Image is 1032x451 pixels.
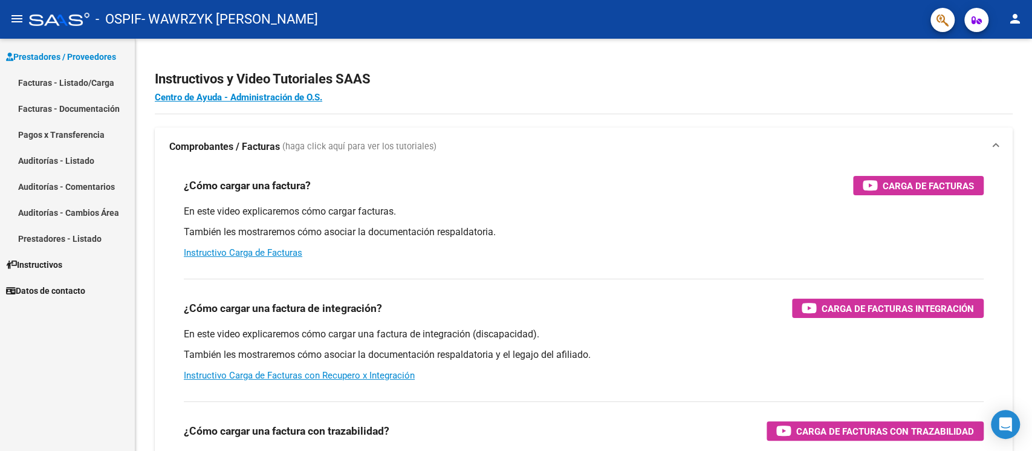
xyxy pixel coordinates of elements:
div: Open Intercom Messenger [991,410,1020,439]
span: Datos de contacto [6,284,85,297]
button: Carga de Facturas Integración [792,299,984,318]
p: En este video explicaremos cómo cargar facturas. [184,205,984,218]
h3: ¿Cómo cargar una factura de integración? [184,300,382,317]
button: Carga de Facturas con Trazabilidad [767,421,984,441]
a: Instructivo Carga de Facturas [184,247,302,258]
span: (haga click aquí para ver los tutoriales) [282,140,436,154]
h3: ¿Cómo cargar una factura con trazabilidad? [184,423,389,440]
strong: Comprobantes / Facturas [169,140,280,154]
a: Instructivo Carga de Facturas con Recupero x Integración [184,370,415,381]
span: Carga de Facturas Integración [822,301,974,316]
p: En este video explicaremos cómo cargar una factura de integración (discapacidad). [184,328,984,341]
button: Carga de Facturas [853,176,984,195]
h2: Instructivos y Video Tutoriales SAAS [155,68,1013,91]
mat-expansion-panel-header: Comprobantes / Facturas (haga click aquí para ver los tutoriales) [155,128,1013,166]
span: Prestadores / Proveedores [6,50,116,63]
h3: ¿Cómo cargar una factura? [184,177,311,194]
a: Centro de Ayuda - Administración de O.S. [155,92,322,103]
span: - WAWRZYK [PERSON_NAME] [141,6,318,33]
span: Carga de Facturas [883,178,974,193]
p: También les mostraremos cómo asociar la documentación respaldatoria y el legajo del afiliado. [184,348,984,362]
mat-icon: menu [10,11,24,26]
p: También les mostraremos cómo asociar la documentación respaldatoria. [184,225,984,239]
mat-icon: person [1008,11,1022,26]
span: Instructivos [6,258,62,271]
span: Carga de Facturas con Trazabilidad [796,424,974,439]
span: - OSPIF [96,6,141,33]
